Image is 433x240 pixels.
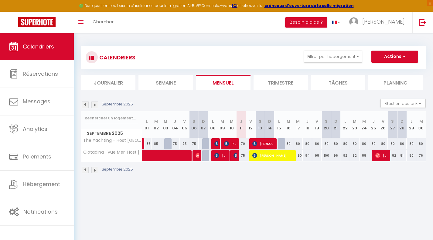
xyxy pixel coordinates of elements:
th: 19 [312,111,322,138]
abbr: D [268,118,271,124]
abbr: S [259,118,261,124]
th: 12 [246,111,255,138]
th: 27 [388,111,397,138]
abbr: V [183,118,186,124]
span: Analytics [23,125,47,133]
abbr: S [391,118,394,124]
abbr: L [278,118,280,124]
a: ICI [232,3,237,8]
span: [PERSON_NAME] [252,150,293,161]
span: The Yachting - Host [GEOGRAPHIC_DATA] [82,138,143,143]
img: ... [349,17,358,26]
div: 82 [388,150,397,161]
th: 10 [227,111,237,138]
abbr: V [315,118,318,124]
div: 92 [340,150,350,161]
abbr: M [287,118,290,124]
div: 80 [407,150,416,161]
span: Hébergement [23,180,60,188]
li: Semaine [138,75,193,90]
div: 98 [312,150,322,161]
th: 16 [284,111,293,138]
input: Rechercher un logement... [85,113,138,124]
th: 07 [199,111,208,138]
div: 80 [284,138,293,149]
a: Chercher [88,12,118,33]
span: [PERSON_NAME] [234,150,237,161]
abbr: M [296,118,300,124]
div: 90 [293,150,303,161]
strong: créneaux d'ouverture de la salle migration [264,3,354,8]
th: 05 [180,111,189,138]
abbr: M [230,118,234,124]
span: [PERSON_NAME] [362,18,405,25]
span: Paiements [23,153,51,160]
abbr: M [419,118,423,124]
abbr: V [382,118,384,124]
abbr: D [401,118,404,124]
div: 80 [312,138,322,149]
th: 28 [397,111,407,138]
img: Super Booking [18,17,56,27]
span: Calendriers [23,43,54,50]
div: 80 [407,138,416,149]
th: 14 [265,111,274,138]
button: Actions [371,51,418,63]
abbr: M [353,118,356,124]
abbr: S [325,118,328,124]
button: Filtrer par hébergement [304,51,362,63]
span: [PERSON_NAME] [214,150,227,161]
span: [PERSON_NAME] [252,138,274,149]
div: 88 [360,150,369,161]
div: 75 [237,150,246,161]
abbr: D [334,118,337,124]
button: Gestion des prix [380,99,426,108]
div: 92 [350,150,360,161]
div: 80 [293,138,303,149]
li: Trimestre [254,75,308,90]
abbr: V [249,118,252,124]
li: Mensuel [196,75,250,90]
th: 23 [350,111,360,138]
abbr: L [344,118,346,124]
div: 96 [331,150,340,161]
th: 18 [303,111,312,138]
div: 76 [416,150,426,161]
li: Planning [368,75,423,90]
button: Besoin d'aide ? [285,17,327,28]
th: 21 [331,111,340,138]
div: 100 [322,150,331,161]
span: Ciotadina -Vue Mer-Host [GEOGRAPHIC_DATA] [82,150,143,155]
span: Messages [23,98,50,105]
span: Notifications [23,208,58,215]
div: 80 [350,138,360,149]
li: Journalier [81,75,135,90]
th: 04 [170,111,180,138]
abbr: J [372,118,375,124]
abbr: M [220,118,224,124]
span: [PERSON_NAME] [375,150,388,161]
div: 85 [152,138,161,149]
th: 29 [407,111,416,138]
p: Septembre 2025 [102,167,133,172]
div: 80 [369,138,378,149]
th: 20 [322,111,331,138]
div: 80 [303,138,312,149]
th: 15 [274,111,284,138]
div: 80 [360,138,369,149]
th: 13 [255,111,265,138]
div: 80 [397,138,407,149]
abbr: L [146,118,148,124]
div: 80 [322,138,331,149]
span: Réservations [23,70,58,78]
th: 22 [340,111,350,138]
abbr: J [306,118,309,124]
div: 85 [142,138,152,149]
span: [PERSON_NAME] [214,138,217,149]
p: Septembre 2025 [102,102,133,107]
div: 70 [237,138,246,149]
abbr: M [164,118,167,124]
abbr: S [193,118,195,124]
th: 11 [237,111,246,138]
